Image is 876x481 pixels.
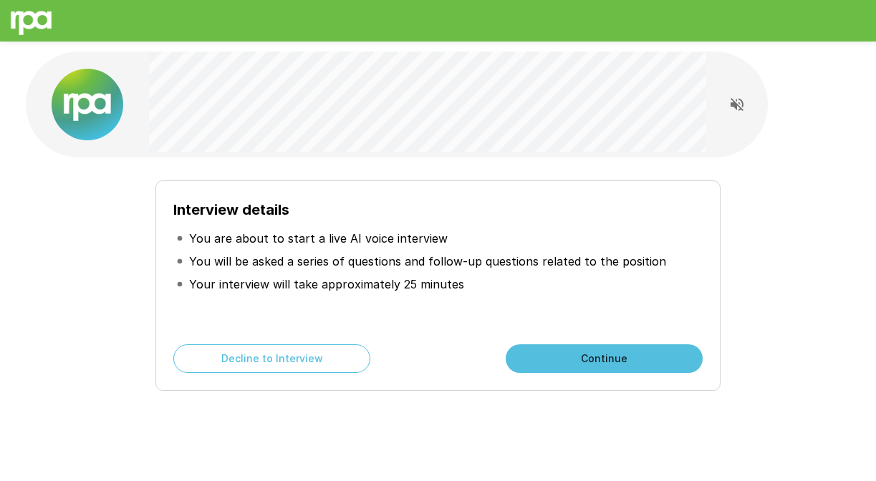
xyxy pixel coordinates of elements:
button: Read questions aloud [723,90,751,119]
p: You are about to start a live AI voice interview [189,230,448,247]
b: Interview details [173,201,289,218]
button: Decline to Interview [173,344,370,373]
img: new%2520logo%2520(1).png [52,69,123,140]
p: Your interview will take approximately 25 minutes [189,276,464,293]
p: You will be asked a series of questions and follow-up questions related to the position [189,253,666,270]
button: Continue [506,344,703,373]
